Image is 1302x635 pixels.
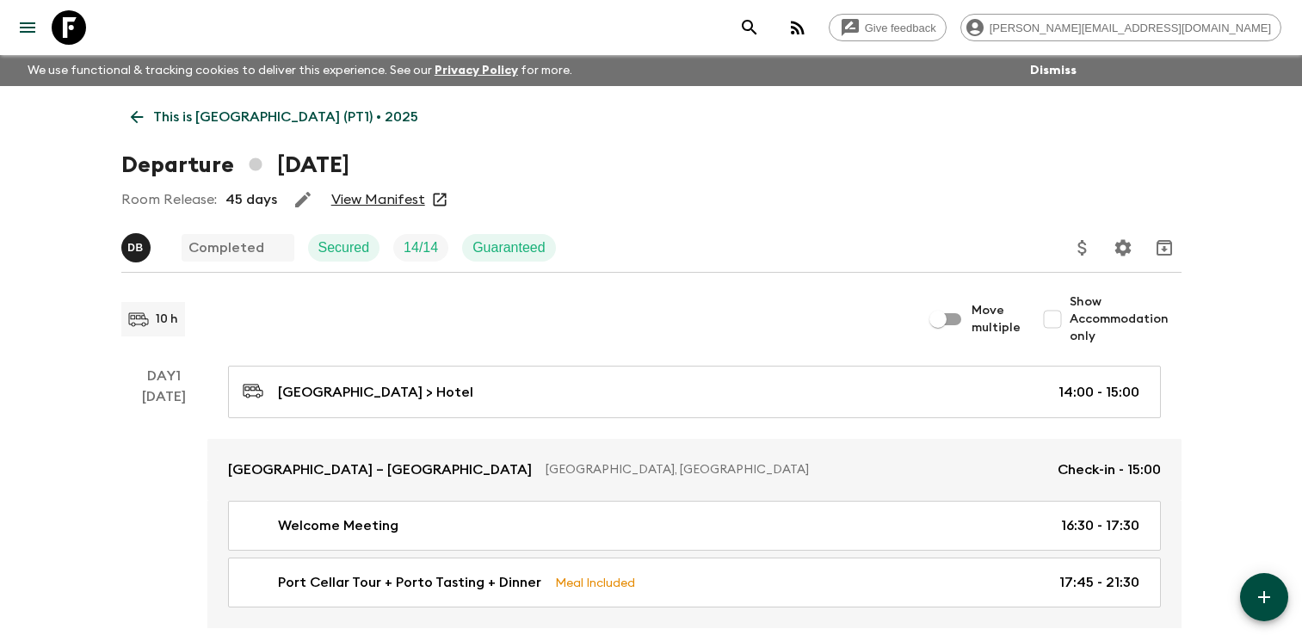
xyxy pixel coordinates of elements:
[121,366,207,386] p: Day 1
[1058,459,1161,480] p: Check-in - 15:00
[1059,572,1139,593] p: 17:45 - 21:30
[404,237,438,258] p: 14 / 14
[829,14,947,41] a: Give feedback
[1147,231,1182,265] button: Archive (Completed, Cancelled or Unsynced Departures only)
[435,65,518,77] a: Privacy Policy
[188,237,264,258] p: Completed
[10,10,45,45] button: menu
[1061,515,1139,536] p: 16:30 - 17:30
[207,439,1182,501] a: [GEOGRAPHIC_DATA] – [GEOGRAPHIC_DATA][GEOGRAPHIC_DATA], [GEOGRAPHIC_DATA]Check-in - 15:00
[318,237,370,258] p: Secured
[228,459,532,480] p: [GEOGRAPHIC_DATA] – [GEOGRAPHIC_DATA]
[555,573,635,592] p: Meal Included
[546,461,1044,478] p: [GEOGRAPHIC_DATA], [GEOGRAPHIC_DATA]
[121,238,154,252] span: Diana Bedoya
[855,22,946,34] span: Give feedback
[121,100,428,134] a: This is [GEOGRAPHIC_DATA] (PT1) • 2025
[121,189,217,210] p: Room Release:
[308,234,380,262] div: Secured
[393,234,448,262] div: Trip Fill
[156,311,178,328] p: 10 h
[278,572,541,593] p: Port Cellar Tour + Porto Tasting + Dinner
[1065,231,1100,265] button: Update Price, Early Bird Discount and Costs
[228,366,1161,418] a: [GEOGRAPHIC_DATA] > Hotel14:00 - 15:00
[142,386,186,628] div: [DATE]
[278,382,473,403] p: [GEOGRAPHIC_DATA] > Hotel
[228,558,1161,607] a: Port Cellar Tour + Porto Tasting + DinnerMeal Included17:45 - 21:30
[331,191,425,208] a: View Manifest
[225,189,277,210] p: 45 days
[153,107,418,127] p: This is [GEOGRAPHIC_DATA] (PT1) • 2025
[972,302,1021,336] span: Move multiple
[21,55,579,86] p: We use functional & tracking cookies to deliver this experience. See our for more.
[1058,382,1139,403] p: 14:00 - 15:00
[1026,59,1081,83] button: Dismiss
[732,10,767,45] button: search adventures
[980,22,1280,34] span: [PERSON_NAME][EMAIL_ADDRESS][DOMAIN_NAME]
[121,148,349,182] h1: Departure [DATE]
[472,237,546,258] p: Guaranteed
[960,14,1281,41] div: [PERSON_NAME][EMAIL_ADDRESS][DOMAIN_NAME]
[228,501,1161,551] a: Welcome Meeting16:30 - 17:30
[1106,231,1140,265] button: Settings
[278,515,398,536] p: Welcome Meeting
[1070,293,1182,345] span: Show Accommodation only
